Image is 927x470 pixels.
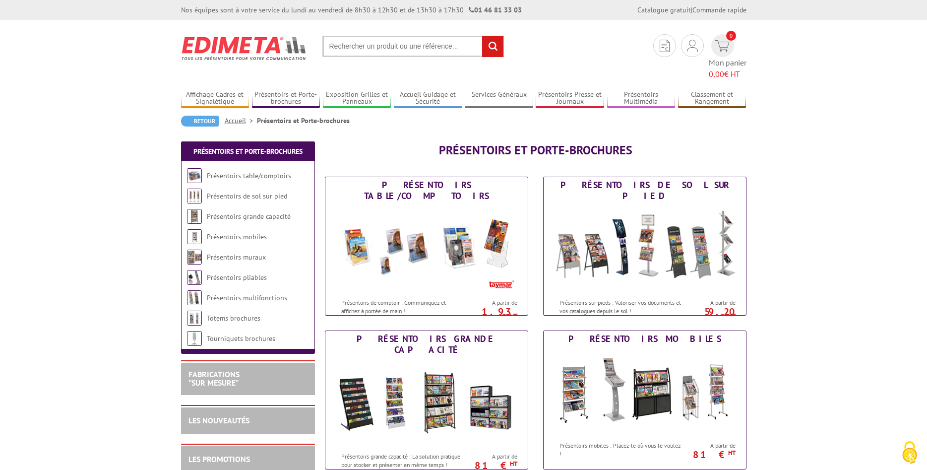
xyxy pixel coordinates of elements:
[462,463,517,469] p: 81 €
[709,69,724,79] span: 0,00
[181,90,249,107] a: Affichage Cadres et Signalétique
[553,347,737,436] img: Présentoirs mobiles
[726,31,736,41] span: 0
[680,452,736,458] p: 81 €
[728,449,736,457] sup: HT
[187,270,202,285] img: Présentoirs pliables
[207,212,291,221] a: Présentoirs grande capacité
[187,331,202,346] img: Tourniquets brochures
[536,90,604,107] a: Présentoirs Presse et Journaux
[546,334,743,344] div: Présentoirs mobiles
[543,331,746,470] a: Présentoirs mobiles Présentoirs mobiles Présentoirs mobiles : Placez-le où vous le voulez ! A par...
[325,177,528,316] a: Présentoirs table/comptoirs Présentoirs table/comptoirs Présentoirs de comptoir : Communiquez et ...
[207,314,260,323] a: Totems brochures
[637,5,691,14] a: Catalogue gratuit
[252,90,320,107] a: Présentoirs et Porte-brochures
[680,309,736,321] p: 59.20 €
[678,90,746,107] a: Classement et Rangement
[394,90,462,107] a: Accueil Guidage et Sécurité
[323,90,391,107] a: Exposition Grilles et Panneaux
[181,5,522,15] div: Nos équipes sont à votre service du lundi au vendredi de 8h30 à 12h30 et de 13h30 à 17h30
[181,30,308,67] img: Edimeta
[325,331,528,470] a: Présentoirs grande capacité Présentoirs grande capacité Présentoirs grande capacité : La solution...
[660,40,670,52] img: devis rapide
[207,273,267,282] a: Présentoirs pliables
[687,40,698,52] img: devis rapide
[607,90,676,107] a: Présentoirs Multimédia
[181,116,219,127] a: Retour
[328,180,525,201] div: Présentoirs table/comptoirs
[467,453,517,461] span: A partir de
[335,358,518,447] img: Présentoirs grande capacité
[462,309,517,321] p: 1.93 €
[335,204,518,293] img: Présentoirs table/comptoirs
[207,253,266,262] a: Présentoirs muraux
[709,57,746,80] span: Mon panier
[559,298,682,315] p: Présentoirs sur pieds : Valoriser vos documents et vos catalogues depuis le sol !
[207,192,287,201] a: Présentoirs de sol sur pied
[469,5,522,14] strong: 01 46 81 33 03
[546,180,743,201] div: Présentoirs de sol sur pied
[892,436,927,470] button: Cookies (fenêtre modale)
[207,293,287,302] a: Présentoirs multifonctions
[467,299,517,307] span: A partir de
[559,441,682,458] p: Présentoirs mobiles : Placez-le où vous le voulez !
[207,171,291,180] a: Présentoirs table/comptoirs
[728,312,736,320] sup: HT
[187,189,202,203] img: Présentoirs de sol sur pied
[510,312,517,320] sup: HT
[257,116,350,126] li: Présentoirs et Porte-brochures
[482,36,503,57] input: rechercher
[637,5,746,15] div: |
[553,204,737,293] img: Présentoirs de sol sur pied
[187,229,202,244] img: Présentoirs mobiles
[188,369,240,388] a: FABRICATIONS"Sur Mesure"
[715,40,730,52] img: devis rapide
[897,440,922,465] img: Cookies (fenêtre modale)
[187,290,202,305] img: Présentoirs multifonctions
[187,250,202,265] img: Présentoirs muraux
[207,334,275,343] a: Tourniquets brochures
[322,36,504,57] input: Rechercher un produit ou une référence...
[193,147,303,156] a: Présentoirs et Porte-brochures
[325,144,746,157] h1: Présentoirs et Porte-brochures
[510,460,517,468] sup: HT
[187,168,202,183] img: Présentoirs table/comptoirs
[187,209,202,224] img: Présentoirs grande capacité
[207,232,267,241] a: Présentoirs mobiles
[543,177,746,316] a: Présentoirs de sol sur pied Présentoirs de sol sur pied Présentoirs sur pieds : Valoriser vos doc...
[685,442,736,450] span: A partir de
[328,334,525,355] div: Présentoirs grande capacité
[709,34,746,80] a: devis rapide 0 Mon panier 0,00€ HT
[465,90,533,107] a: Services Généraux
[225,116,257,125] a: Accueil
[341,298,464,315] p: Présentoirs de comptoir : Communiquez et affichez à portée de main !
[341,452,464,469] p: Présentoirs grande capacité : La solution pratique pour stocker et présenter en même temps !
[685,299,736,307] span: A partir de
[187,311,202,326] img: Totems brochures
[692,5,746,14] a: Commande rapide
[709,68,746,80] span: € HT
